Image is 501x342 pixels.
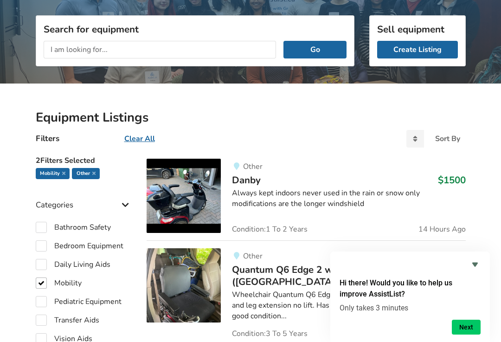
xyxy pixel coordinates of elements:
[36,168,70,179] div: Mobility
[243,251,263,261] span: Other
[36,296,122,307] label: Pediatric Equipment
[36,259,110,270] label: Daily Living Aids
[72,168,99,179] div: Other
[36,133,59,144] h4: Filters
[340,259,481,335] div: Hi there! Would you like to help us improve AssistList?
[452,320,481,335] button: Next question
[36,222,111,233] label: Bathroom Safety
[340,277,481,300] h2: Hi there! Would you like to help us improve AssistList?
[147,248,221,323] img: mobility-quantum q6 edge 2 with attendant control (victoria, bc)
[232,290,465,322] div: Wheelchair Quantum Q6 Edge 2 $1750 OBO Has tilt, recline and leg extension no lift. Has about 45 ...
[469,259,481,270] button: Hide survey
[232,226,308,233] span: Condition: 1 To 2 Years
[36,181,132,214] div: Categories
[36,315,99,326] label: Transfer Aids
[377,41,458,58] a: Create Listing
[340,303,481,312] p: Only takes 3 minutes
[435,135,460,142] div: Sort By
[124,134,155,144] u: Clear All
[283,41,346,58] button: Go
[377,23,458,35] h3: Sell equipment
[44,41,276,58] input: I am looking for...
[36,277,82,289] label: Mobility
[36,240,123,252] label: Bedroom Equipment
[36,151,132,168] h5: 2 Filters Selected
[243,161,263,172] span: Other
[232,188,465,209] div: Always kept indoors never used in the rain or snow only modifications are the longer windshield
[418,226,466,233] span: 14 Hours Ago
[147,159,221,233] img: mobility-danby
[36,110,466,126] h2: Equipment Listings
[232,330,308,337] span: Condition: 3 To 5 Years
[232,263,443,288] span: Quantum Q6 Edge 2 with attendant control ([GEOGRAPHIC_DATA], [GEOGRAPHIC_DATA])
[44,23,347,35] h3: Search for equipment
[232,174,261,187] span: Danby
[438,174,466,186] h3: $1500
[147,159,465,240] a: mobility-danby OtherDanby$1500Always kept indoors never used in the rain or snow only modificatio...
